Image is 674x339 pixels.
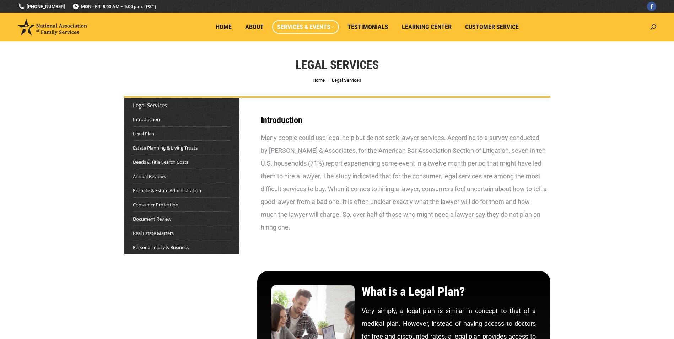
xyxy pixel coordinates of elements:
span: Learning Center [402,23,452,31]
span: Services & Events [277,23,334,31]
h3: Introduction [261,116,547,124]
a: Personal Injury & Business [133,244,189,251]
span: Home [216,23,232,31]
span: MON - FRI 8:00 AM – 5:00 p.m. (PST) [72,3,156,10]
a: Deeds & Title Search Costs [133,158,188,166]
a: Probate & Estate Administration [133,187,201,194]
div: Many people could use legal help but do not seek lawyer services. According to a survey conducted... [261,131,547,234]
a: Home [211,20,237,34]
a: Learning Center [397,20,457,34]
h2: What is a Legal Plan? [362,285,536,297]
a: Facebook page opens in new window [647,2,656,11]
span: Customer Service [465,23,519,31]
a: Document Review [133,215,171,222]
a: Customer Service [460,20,524,34]
img: National Association of Family Services [18,19,87,35]
div: Legal Services [133,102,231,109]
a: Real Estate Matters [133,230,174,237]
a: Legal Plan [133,130,154,137]
span: Testimonials [347,23,388,31]
a: Consumer Protection [133,201,178,208]
a: Testimonials [343,20,393,34]
a: Estate Planning & Living Trusts [133,144,198,151]
span: Legal Services [332,77,361,83]
a: [PHONE_NUMBER] [18,3,65,10]
a: Introduction [133,116,160,123]
span: About [245,23,264,31]
a: Home [313,77,325,83]
a: Annual Reviews [133,173,166,180]
a: About [240,20,269,34]
h1: Legal Services [296,57,379,72]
